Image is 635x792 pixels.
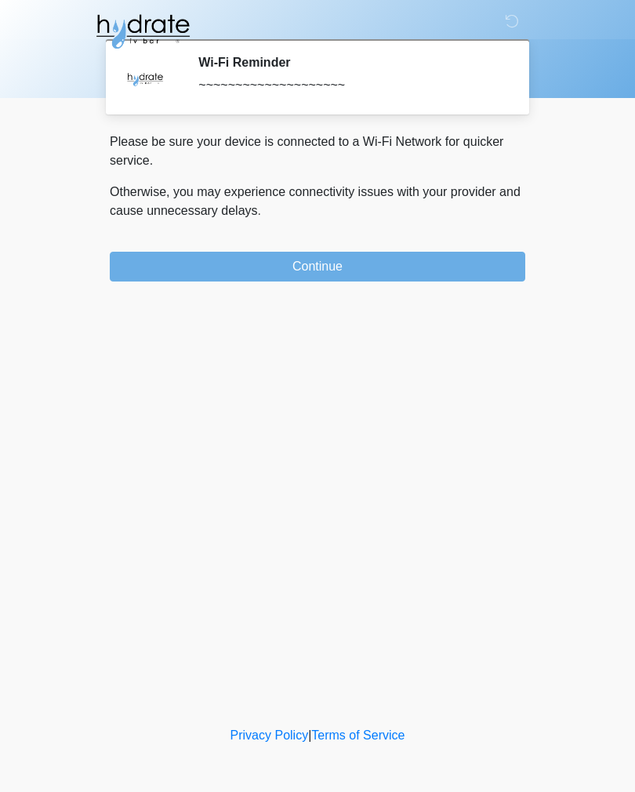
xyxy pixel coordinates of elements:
[311,728,405,742] a: Terms of Service
[110,252,525,282] button: Continue
[258,204,261,217] span: .
[230,728,309,742] a: Privacy Policy
[198,76,502,95] div: ~~~~~~~~~~~~~~~~~~~~
[110,133,525,170] p: Please be sure your device is connected to a Wi-Fi Network for quicker service.
[110,183,525,220] p: Otherwise, you may experience connectivity issues with your provider and cause unnecessary delays
[122,55,169,102] img: Agent Avatar
[94,12,191,51] img: Hydrate IV Bar - Fort Collins Logo
[308,728,311,742] a: |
